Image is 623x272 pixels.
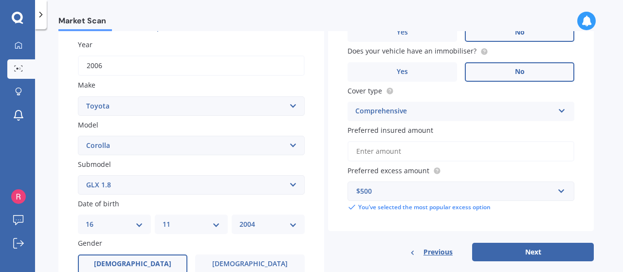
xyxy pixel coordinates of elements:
[515,68,525,76] span: No
[397,68,408,76] span: Yes
[423,245,453,259] span: Previous
[78,120,98,129] span: Model
[212,260,288,268] span: [DEMOGRAPHIC_DATA]
[58,16,112,29] span: Market Scan
[355,106,554,117] div: Comprehensive
[356,186,554,197] div: $500
[348,47,476,56] span: Does your vehicle have an immobiliser?
[78,55,305,76] input: YYYY
[515,28,525,36] span: No
[348,126,433,135] span: Preferred insured amount
[348,141,574,162] input: Enter amount
[472,243,594,261] button: Next
[11,189,26,204] img: ACg8ocJFZUr91FeEKSFhRmRTJ2Z2_rUcrAavsnVDJkSM1a_KePY9=s96-c
[78,160,111,169] span: Submodel
[397,28,408,36] span: Yes
[78,239,102,248] span: Gender
[78,81,95,90] span: Make
[94,260,171,268] span: [DEMOGRAPHIC_DATA]
[348,203,574,212] div: You’ve selected the most popular excess option
[348,86,382,95] span: Cover type
[348,166,429,175] span: Preferred excess amount
[78,199,119,208] span: Date of birth
[78,40,92,49] span: Year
